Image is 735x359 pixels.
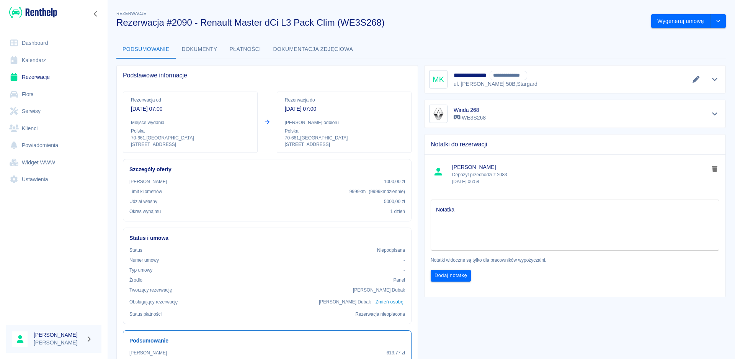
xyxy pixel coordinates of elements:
button: Płatności [224,40,267,59]
p: Depozyt przechodzi z 2083 [452,171,709,185]
button: Dokumentacja zdjęciowa [267,40,359,59]
a: Serwisy [6,103,101,120]
p: Rezerwacja od [131,97,250,103]
h6: Szczegóły oferty [129,166,405,174]
img: Renthelp logo [9,6,57,19]
button: delete note [709,164,720,174]
button: Dokumenty [176,40,224,59]
p: 70-661 , [GEOGRAPHIC_DATA] [285,134,403,141]
h6: Podsumowanie [129,337,405,345]
p: Niepodpisana [377,247,405,254]
p: [PERSON_NAME] [129,178,167,185]
p: 613,77 zł [387,349,405,356]
p: [DATE] 07:00 [285,105,403,113]
button: Edytuj dane [690,74,702,85]
span: [PERSON_NAME] [452,163,709,171]
div: MK [429,70,448,89]
p: - [403,257,405,264]
button: Podsumowanie [116,40,176,59]
p: Notatki widoczne są tylko dla pracowników wypożyczalni. [431,257,719,264]
span: Notatki do rezerwacji [431,141,719,148]
button: Pokaż szczegóły [709,74,721,85]
p: 1 dzień [390,208,405,215]
p: [PERSON_NAME] Dubak [353,287,405,293]
h3: Rezerwacja #2090 - Renault Master dCi L3 Pack Clim (WE3S268) [116,17,645,28]
p: Status [129,247,142,254]
p: Panel [394,277,405,284]
p: Tworzący rezerwację [129,287,172,293]
p: [STREET_ADDRESS] [285,141,403,148]
p: 1000,00 zł [384,178,405,185]
p: Obsługujący rezerwację [129,298,178,305]
span: Rezerwacje [116,11,146,16]
h6: Status i umowa [129,234,405,242]
p: Żrodło [129,277,142,284]
p: Numer umowy [129,257,159,264]
button: Wygeneruj umowę [651,14,710,28]
p: Polska [285,128,403,134]
p: Okres wynajmu [129,208,161,215]
img: Image [431,106,446,121]
p: [PERSON_NAME] [34,339,83,347]
p: Status płatności [129,311,162,318]
p: 9999 km [350,188,405,195]
p: WE3S268 [454,114,486,122]
p: ul. [PERSON_NAME] 50B , Stargard [454,80,545,88]
a: Dashboard [6,34,101,52]
p: [PERSON_NAME] [129,349,167,356]
p: [DATE] 07:00 [131,105,250,113]
p: 70-661 , [GEOGRAPHIC_DATA] [131,134,250,141]
a: Kalendarz [6,52,101,69]
p: Rezerwacja nieopłacona [355,311,405,318]
p: Typ umowy [129,267,152,274]
p: [PERSON_NAME] odbioru [285,119,403,126]
span: ( 9999 km dziennie ) [369,189,405,194]
p: [DATE] 06:58 [452,178,709,185]
p: Udział własny [129,198,157,205]
h6: Winda 268 [454,106,486,114]
p: 5000,00 zł [384,198,405,205]
button: Zmień osobę [374,297,405,308]
span: Podstawowe informacje [123,72,412,79]
button: drop-down [710,14,726,28]
p: - [403,267,405,274]
p: [PERSON_NAME] Dubak [319,298,371,305]
a: Ustawienia [6,171,101,188]
p: [STREET_ADDRESS] [131,141,250,148]
a: Widget WWW [6,154,101,171]
a: Powiadomienia [6,137,101,154]
button: Zwiń nawigację [90,9,101,19]
h6: [PERSON_NAME] [34,331,83,339]
p: Polska [131,128,250,134]
p: Limit kilometrów [129,188,162,195]
p: Rezerwacja do [285,97,403,103]
p: Miejsce wydania [131,119,250,126]
button: Pokaż szczegóły [709,108,721,119]
button: Dodaj notatkę [431,270,471,282]
a: Flota [6,86,101,103]
a: Rezerwacje [6,69,101,86]
a: Renthelp logo [6,6,57,19]
a: Klienci [6,120,101,137]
